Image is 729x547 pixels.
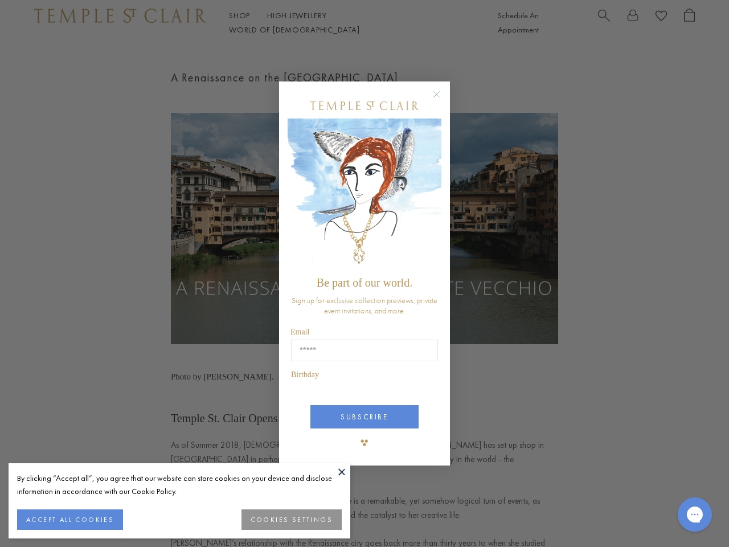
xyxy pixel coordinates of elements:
img: TSC [353,431,376,454]
span: Email [290,328,309,336]
span: Be part of our world. [317,276,412,289]
button: SUBSCRIBE [310,405,419,428]
iframe: Gorgias live chat messenger [672,493,718,536]
img: Temple St. Clair [310,101,419,110]
span: Sign up for exclusive collection previews, private event invitations, and more. [292,295,437,316]
input: Email [291,340,438,361]
button: COOKIES SETTINGS [241,509,342,530]
button: ACCEPT ALL COOKIES [17,509,123,530]
img: c4a9eb12-d91a-4d4a-8ee0-386386f4f338.jpeg [288,119,441,271]
span: Birthday [291,370,319,379]
button: Close dialog [435,93,449,107]
div: By clicking “Accept all”, you agree that our website can store cookies on your device and disclos... [17,472,342,498]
